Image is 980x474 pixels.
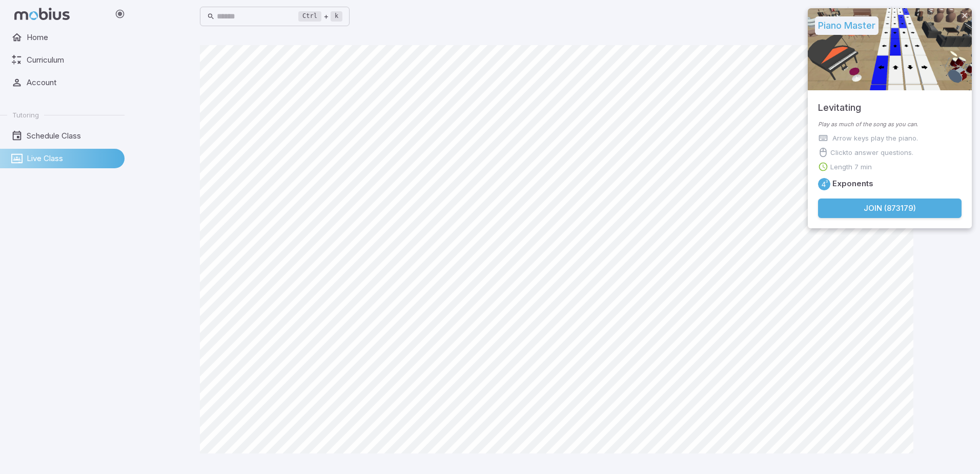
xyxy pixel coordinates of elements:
button: Join in Zoom Client [826,7,846,26]
button: Join (873179) [818,199,962,218]
p: Click to answer questions. [830,147,913,157]
div: + [298,10,342,23]
p: Play as much of the song as you can. [818,120,962,129]
h6: Exponents [832,178,873,189]
kbd: Ctrl [298,11,321,22]
div: Join Activity [808,8,972,228]
span: Home [27,32,117,43]
h5: Piano Master [815,16,879,35]
h5: Levitating [818,90,861,115]
span: Tutoring [12,110,39,120]
button: Fullscreen Game [850,7,870,26]
button: Start Drawing on Questions [870,7,889,26]
span: Schedule Class [27,130,117,142]
p: Length 7 min [830,162,872,172]
button: close [962,11,969,21]
span: Account [27,77,117,88]
span: Live Class [27,153,117,164]
kbd: k [331,11,342,22]
span: Curriculum [27,54,117,66]
p: Arrow keys play the piano. [832,133,918,143]
a: Exponents [818,178,830,190]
